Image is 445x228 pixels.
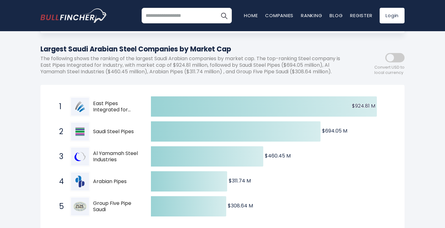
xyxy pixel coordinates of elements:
img: Group Five Pipe Saudi [71,197,89,216]
span: Convert USD to local currency [374,65,405,75]
span: Al Yamamah Steel Industries [93,150,140,163]
span: East Pipes Integrated for Industry [93,100,140,114]
span: Saudi Steel Pipes [93,129,140,135]
img: East Pipes Integrated for Industry [71,98,89,116]
text: $308.64 M [228,202,253,209]
p: The following shows the ranking of the largest Saudi Arabian companies by market cap. The top-ran... [40,56,349,75]
button: Search [216,8,232,23]
img: Al Yamamah Steel Industries [71,148,89,166]
a: Home [244,12,258,19]
a: Blog [330,12,343,19]
a: Go to homepage [40,8,107,23]
a: Register [350,12,372,19]
text: $311.74 M [229,177,251,184]
text: $460.45 M [265,152,291,159]
a: Login [380,8,405,23]
a: Companies [265,12,293,19]
span: Arabian Pipes [93,178,140,185]
img: Saudi Steel Pipes [71,123,89,141]
h1: Largest Saudi Arabian Steel Companies by Market Cap [40,44,349,54]
img: bullfincher logo [40,8,107,23]
text: $694.05 M [322,127,347,134]
span: 3 [56,151,62,162]
span: 5 [56,201,62,212]
span: 4 [56,176,62,187]
img: Arabian Pipes [71,172,89,191]
a: Ranking [301,12,322,19]
span: 1 [56,101,62,112]
span: Group Five Pipe Saudi [93,200,140,213]
span: 2 [56,126,62,137]
text: $924.81 M [352,102,375,109]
